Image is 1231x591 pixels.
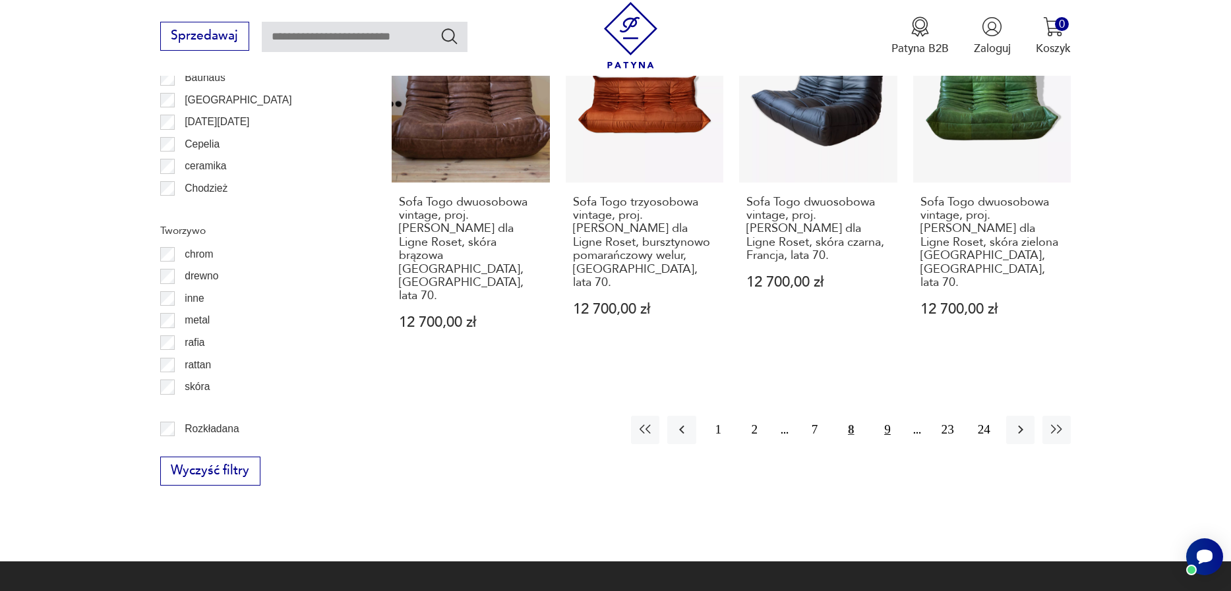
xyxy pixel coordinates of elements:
p: Patyna B2B [891,41,949,56]
p: ceramika [185,157,226,175]
div: 0 [1055,17,1069,31]
p: 12 700,00 zł [573,302,717,316]
p: tkanina [185,401,218,418]
button: 23 [934,416,962,444]
button: 1 [704,416,733,444]
a: KlasykSofa Togo trzyosobowa vintage, proj. M. Ducaroy dla Ligne Roset, bursztynowo pomarańczowy w... [566,25,724,360]
button: Patyna B2B [891,16,949,56]
p: inne [185,290,204,307]
p: Chodzież [185,180,227,197]
a: Sprzedawaj [160,32,249,42]
h3: Sofa Togo dwuosobowa vintage, proj. [PERSON_NAME] dla Ligne Roset, skóra brązowa [GEOGRAPHIC_DATA... [399,196,543,303]
button: Zaloguj [974,16,1011,56]
p: Cepelia [185,136,220,153]
p: Ćmielów [185,202,224,219]
img: Ikona medalu [910,16,930,37]
p: Koszyk [1036,41,1071,56]
p: [DATE][DATE] [185,113,249,130]
p: skóra [185,378,210,395]
p: Rozkładana [185,420,239,437]
p: metal [185,312,210,329]
a: Ikona medaluPatyna B2B [891,16,949,56]
h3: Sofa Togo trzyosobowa vintage, proj. [PERSON_NAME] dla Ligne Roset, bursztynowo pomarańczowy welu... [573,196,717,290]
p: rattan [185,356,211,374]
p: Tworzywo [160,222,354,239]
p: Zaloguj [974,41,1011,56]
img: Ikona koszyka [1043,16,1064,37]
button: 8 [837,416,865,444]
img: Ikonka użytkownika [982,16,1002,37]
p: rafia [185,334,204,351]
button: Szukaj [440,26,459,45]
p: 12 700,00 zł [920,302,1064,316]
button: 7 [800,416,829,444]
a: KlasykSofa Togo dwuosobowa vintage, proj. M. Ducaroy dla Ligne Roset, skóra zielona dubai, Francj... [913,25,1071,360]
iframe: Smartsupp widget button [1186,538,1223,575]
button: 24 [970,416,998,444]
button: 0Koszyk [1036,16,1071,56]
button: 9 [873,416,901,444]
p: 12 700,00 zł [399,316,543,329]
p: 12 700,00 zł [746,275,890,289]
a: KlasykSofa Togo dwuosobowa vintage, proj. M. Ducaroy dla Ligne Roset, skóra czarna, Francja, lata... [739,25,897,360]
h3: Sofa Togo dwuosobowa vintage, proj. [PERSON_NAME] dla Ligne Roset, skóra czarna, Francja, lata 70. [746,196,890,263]
button: Sprzedawaj [160,22,249,51]
h3: Sofa Togo dwuosobowa vintage, proj. [PERSON_NAME] dla Ligne Roset, skóra zielona [GEOGRAPHIC_DATA... [920,196,1064,290]
a: KlasykSofa Togo dwuosobowa vintage, proj. M. Ducaroy dla Ligne Roset, skóra brązowa dubai, Francj... [392,25,550,360]
p: drewno [185,267,218,285]
p: Bauhaus [185,69,225,86]
img: Patyna - sklep z meblami i dekoracjami vintage [597,2,664,69]
button: 2 [740,416,769,444]
p: chrom [185,246,213,263]
p: [GEOGRAPHIC_DATA] [185,92,291,109]
button: Wyczyść filtry [160,457,260,486]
